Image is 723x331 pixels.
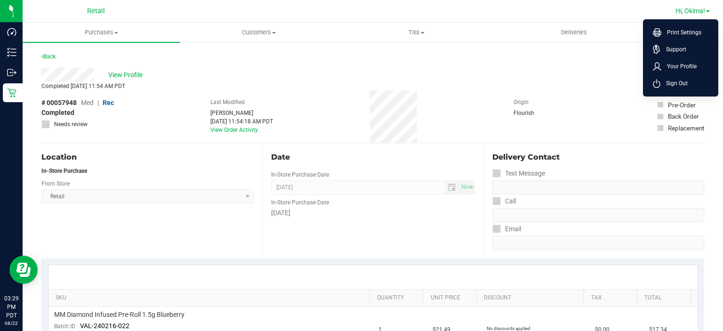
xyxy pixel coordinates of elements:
span: | [97,99,99,106]
div: [DATE] [271,208,474,218]
a: Back [41,53,56,60]
label: From Store [41,179,70,188]
input: Format: (999) 999-9999 [492,180,704,194]
span: No discounts applied [487,326,530,331]
label: In-Store Purchase Date [271,170,329,179]
a: SKU [56,294,366,302]
div: [PERSON_NAME] [210,109,273,117]
a: Tax [591,294,634,302]
div: Back Order [668,112,699,121]
span: Rec [103,99,114,106]
span: # 00057948 [41,98,77,108]
span: Batch ID [54,323,75,330]
span: Completed [41,108,74,118]
a: View Order Activity [210,127,258,133]
span: VAL-240216-022 [80,322,129,330]
a: Purchases [23,23,180,42]
label: In-Store Purchase Date [271,198,329,207]
span: Hi, Okima! [675,7,705,15]
span: Support [660,45,686,54]
li: Sign Out [645,75,716,92]
div: Flourish [514,109,561,117]
a: Support [653,45,712,54]
span: Tills [338,28,495,37]
span: Med [81,99,94,106]
span: Deliveries [548,28,600,37]
div: Date [271,152,474,163]
a: Total [644,294,687,302]
iframe: Resource center [9,256,38,284]
label: Origin [514,98,529,106]
span: View Profile [108,70,146,80]
inline-svg: Dashboard [7,27,16,37]
inline-svg: Inventory [7,48,16,57]
a: Customers [180,23,338,42]
label: Email [492,222,521,236]
inline-svg: Retail [7,88,16,97]
div: [DATE] 11:54:18 AM PDT [210,117,273,126]
a: Discount [484,294,580,302]
div: Replacement [668,123,704,133]
div: Location [41,152,254,163]
a: Deliveries [495,23,653,42]
a: Quantity [377,294,419,302]
span: Sign Out [660,79,688,88]
span: Print Settings [661,28,701,37]
input: Format: (999) 999-9999 [492,208,704,222]
span: Completed [DATE] 11:54 AM PDT [41,83,125,89]
label: Last Modified [210,98,245,106]
p: 08/22 [4,320,18,327]
span: Needs review [54,120,88,129]
span: Customers [181,28,337,37]
label: Call [492,194,516,208]
a: Unit Price [431,294,473,302]
div: Pre-Order [668,100,696,110]
a: Tills [338,23,496,42]
label: Text Message [492,167,545,180]
inline-svg: Outbound [7,68,16,77]
span: Retail [87,7,105,15]
span: Purchases [23,28,180,37]
strong: In-Store Purchase [41,168,87,174]
span: MM Diamond Infused Pre-Roll 1.5g Blueberry [54,310,185,319]
span: Your Profile [661,62,697,71]
p: 03:29 PM PDT [4,294,18,320]
div: Delivery Contact [492,152,704,163]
